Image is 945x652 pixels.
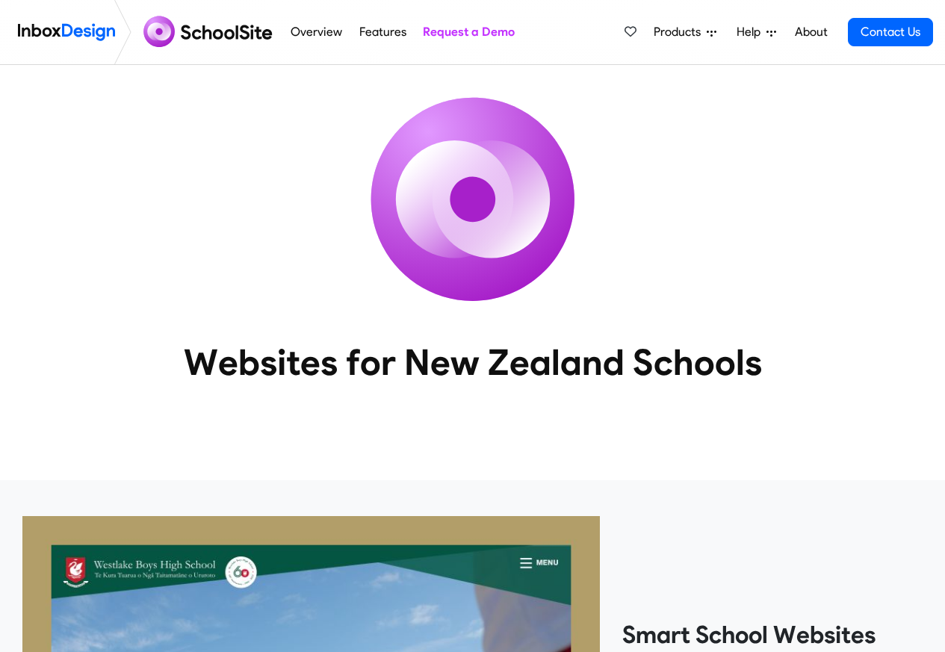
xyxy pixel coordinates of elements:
[648,17,722,47] a: Products
[790,17,831,47] a: About
[137,14,282,50] img: schoolsite logo
[118,340,828,385] heading: Websites for New Zealand Schools
[418,17,518,47] a: Request a Demo
[848,18,933,46] a: Contact Us
[731,17,782,47] a: Help
[654,23,707,41] span: Products
[338,65,607,334] img: icon_schoolsite.svg
[287,17,347,47] a: Overview
[622,620,923,650] heading: Smart School Websites
[355,17,410,47] a: Features
[737,23,766,41] span: Help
